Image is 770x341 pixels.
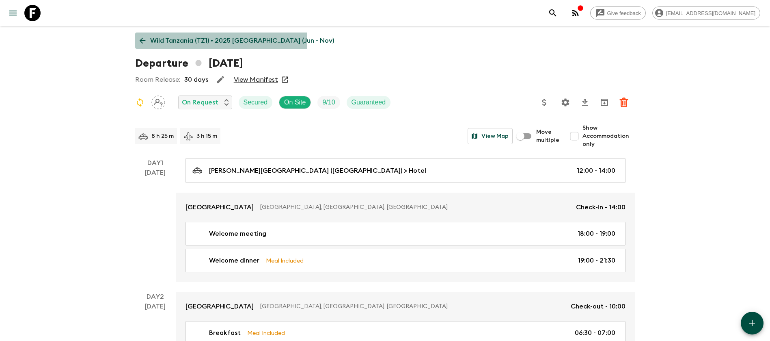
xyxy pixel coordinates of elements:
p: 9 / 10 [322,98,335,107]
h1: Departure [DATE] [135,55,243,72]
p: [GEOGRAPHIC_DATA] [185,302,254,311]
button: Delete [616,94,632,111]
p: Welcome dinner [209,256,259,265]
svg: Sync Required - Changes detected [135,98,145,107]
p: Wild Tanzania (TZ1) • 2025 [GEOGRAPHIC_DATA] (Jun - Nov) [150,36,334,46]
p: Room Release: [135,75,180,85]
p: Check-in - 14:00 [576,202,625,212]
p: On Site [284,98,306,107]
span: Give feedback [603,10,645,16]
span: Show Accommodation only [582,124,635,148]
span: Move multiple [536,128,560,144]
p: 12:00 - 14:00 [577,166,615,176]
button: View Map [468,128,513,144]
p: [PERSON_NAME][GEOGRAPHIC_DATA] ([GEOGRAPHIC_DATA]) > Hotel [209,166,426,176]
a: Give feedback [590,7,646,20]
p: Secured [244,98,268,107]
a: [GEOGRAPHIC_DATA][GEOGRAPHIC_DATA], [GEOGRAPHIC_DATA], [GEOGRAPHIC_DATA]Check-in - 14:00 [176,193,635,222]
button: menu [5,5,21,21]
p: Guaranteed [352,98,386,107]
p: Day 2 [135,292,176,302]
p: [GEOGRAPHIC_DATA] [185,202,254,212]
p: On Request [182,98,218,107]
button: Archive (Completed, Cancelled or Unsynced Departures only) [596,94,613,111]
p: Day 1 [135,158,176,168]
p: 3 h 15 m [196,132,217,140]
p: [GEOGRAPHIC_DATA], [GEOGRAPHIC_DATA], [GEOGRAPHIC_DATA] [260,302,564,311]
p: 30 days [184,75,208,85]
button: Download CSV [577,94,593,111]
a: Welcome dinnerMeal Included19:00 - 21:30 [185,249,625,272]
p: Meal Included [247,328,285,337]
a: [GEOGRAPHIC_DATA][GEOGRAPHIC_DATA], [GEOGRAPHIC_DATA], [GEOGRAPHIC_DATA]Check-out - 10:00 [176,292,635,321]
span: Assign pack leader [151,98,165,104]
button: search adventures [545,5,561,21]
p: 8 h 25 m [151,132,174,140]
p: Breakfast [209,328,241,338]
p: Welcome meeting [209,229,266,239]
p: 06:30 - 07:00 [575,328,615,338]
div: On Site [279,96,311,109]
a: Welcome meeting18:00 - 19:00 [185,222,625,245]
p: Meal Included [266,256,304,265]
div: Secured [239,96,273,109]
p: [GEOGRAPHIC_DATA], [GEOGRAPHIC_DATA], [GEOGRAPHIC_DATA] [260,203,569,211]
div: [EMAIL_ADDRESS][DOMAIN_NAME] [652,7,760,20]
p: 19:00 - 21:30 [578,256,615,265]
span: [EMAIL_ADDRESS][DOMAIN_NAME] [662,10,760,16]
div: Trip Fill [317,96,340,109]
button: Update Price, Early Bird Discount and Costs [536,94,552,111]
button: Settings [557,94,574,111]
a: Wild Tanzania (TZ1) • 2025 [GEOGRAPHIC_DATA] (Jun - Nov) [135,33,339,49]
p: Check-out - 10:00 [571,302,625,311]
p: 18:00 - 19:00 [578,229,615,239]
a: [PERSON_NAME][GEOGRAPHIC_DATA] ([GEOGRAPHIC_DATA]) > Hotel12:00 - 14:00 [185,158,625,183]
a: View Manifest [234,76,278,84]
div: [DATE] [145,168,166,282]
